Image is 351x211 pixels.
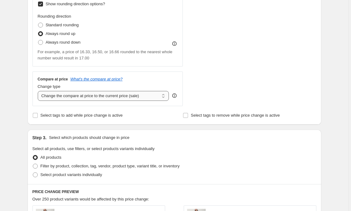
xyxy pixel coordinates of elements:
span: Always round up [46,31,75,36]
span: Change type [38,84,61,89]
span: All products [41,155,62,160]
span: Over 250 product variants would be affected by this price change: [32,197,149,201]
span: Select all products, use filters, or select products variants individually [32,146,155,151]
span: Select tags to add while price change is active [41,113,123,118]
h3: Compare at price [38,77,68,82]
span: Standard rounding [46,23,79,27]
h6: PRICE CHANGE PREVIEW [32,189,316,194]
h2: Step 3. [32,135,47,141]
span: Select tags to remove while price change is active [191,113,280,118]
button: What's the compare at price? [71,77,123,81]
p: Select which products should change in price [49,135,129,141]
span: Filter by product, collection, tag, vendor, product type, variant title, or inventory [41,164,180,168]
span: Show rounding direction options? [46,2,105,6]
span: For example, a price of 16.33, 16.50, or 16.66 rounded to the nearest whole number would result i... [38,50,173,60]
span: Always round down [46,40,81,45]
span: Select product variants individually [41,172,102,177]
div: help [171,93,178,99]
span: Rounding direction [38,14,71,19]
